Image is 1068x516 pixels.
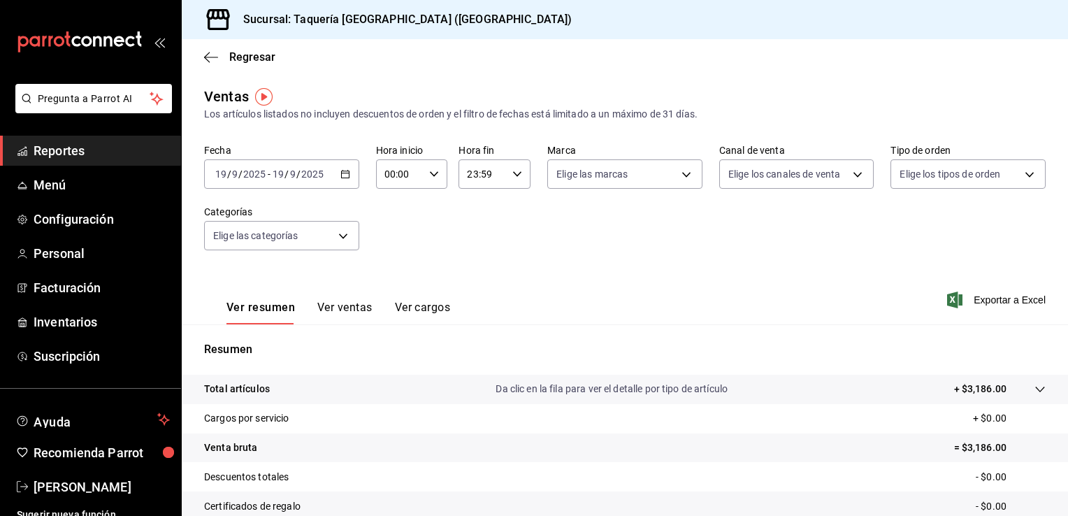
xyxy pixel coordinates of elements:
[213,229,298,243] span: Elige las categorías
[204,440,257,455] p: Venta bruta
[215,169,227,180] input: --
[34,175,170,194] span: Menú
[34,313,170,331] span: Inventarios
[34,347,170,366] span: Suscripción
[890,145,1046,155] label: Tipo de orden
[728,167,840,181] span: Elige los canales de venta
[204,411,289,426] p: Cargos por servicio
[272,169,284,180] input: --
[34,141,170,160] span: Reportes
[255,88,273,106] img: Tooltip marker
[204,341,1046,358] p: Resumen
[395,301,451,324] button: Ver cargos
[547,145,702,155] label: Marca
[204,207,359,217] label: Categorías
[950,292,1046,308] button: Exportar a Excel
[226,301,450,324] div: navigation tabs
[204,50,275,64] button: Regresar
[243,169,266,180] input: ----
[204,145,359,155] label: Fecha
[34,443,170,462] span: Recomienda Parrot
[204,86,249,107] div: Ventas
[556,167,628,181] span: Elige las marcas
[229,50,275,64] span: Regresar
[34,478,170,496] span: [PERSON_NAME]
[301,169,324,180] input: ----
[15,84,172,113] button: Pregunta a Parrot AI
[204,107,1046,122] div: Los artículos listados no incluyen descuentos de orden y el filtro de fechas está limitado a un m...
[227,169,231,180] span: /
[204,382,270,396] p: Total artículos
[296,169,301,180] span: /
[976,499,1046,514] p: - $0.00
[34,278,170,297] span: Facturación
[154,36,165,48] button: open_drawer_menu
[204,499,301,514] p: Certificados de regalo
[268,169,270,180] span: -
[459,145,531,155] label: Hora fin
[954,382,1006,396] p: + $3,186.00
[34,210,170,229] span: Configuración
[226,301,295,324] button: Ver resumen
[973,411,1046,426] p: + $0.00
[231,169,238,180] input: --
[238,169,243,180] span: /
[289,169,296,180] input: --
[10,101,172,116] a: Pregunta a Parrot AI
[976,470,1046,485] p: - $0.00
[954,440,1046,455] p: = $3,186.00
[376,145,448,155] label: Hora inicio
[317,301,373,324] button: Ver ventas
[900,167,1000,181] span: Elige los tipos de orden
[34,411,152,428] span: Ayuda
[204,470,289,485] p: Descuentos totales
[496,382,728,396] p: Da clic en la fila para ver el detalle por tipo de artículo
[284,169,289,180] span: /
[719,145,874,155] label: Canal de venta
[34,244,170,263] span: Personal
[232,11,572,28] h3: Sucursal: Taquería [GEOGRAPHIC_DATA] ([GEOGRAPHIC_DATA])
[38,92,150,106] span: Pregunta a Parrot AI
